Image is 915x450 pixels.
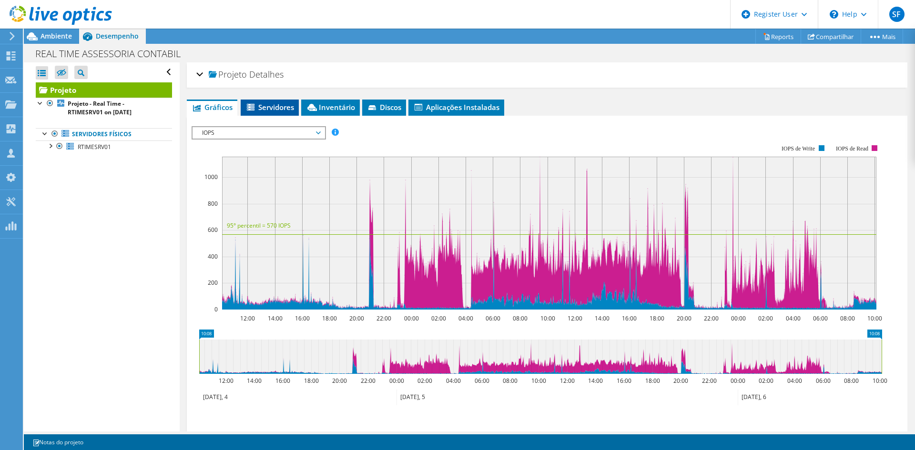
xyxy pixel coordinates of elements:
[78,143,111,151] span: RTIMESRV01
[275,377,290,385] text: 16:00
[36,128,172,140] a: Servidores físicos
[249,69,284,80] span: Detalhes
[889,7,905,22] span: SF
[782,145,815,152] text: IOPS de Write
[704,314,719,322] text: 22:00
[645,377,660,385] text: 18:00
[214,305,218,313] text: 0
[458,314,473,322] text: 04:00
[568,314,582,322] text: 12:00
[306,102,355,112] span: Inventário
[755,29,801,44] a: Reports
[702,377,717,385] text: 22:00
[677,314,691,322] text: 20:00
[240,314,255,322] text: 12:00
[844,377,859,385] text: 08:00
[787,377,802,385] text: 04:00
[96,31,139,40] span: Desempenho
[208,252,218,260] text: 400
[873,377,887,385] text: 10:00
[245,102,294,112] span: Servidores
[813,314,828,322] text: 06:00
[361,377,376,385] text: 22:00
[376,314,391,322] text: 22:00
[247,377,262,385] text: 14:00
[617,377,631,385] text: 16:00
[486,314,500,322] text: 06:00
[595,314,610,322] text: 14:00
[295,314,310,322] text: 16:00
[68,100,132,116] b: Projeto - Real Time - RTIMESRV01 on [DATE]
[836,145,868,152] text: IOPS de Read
[673,377,688,385] text: 20:00
[431,314,446,322] text: 02:00
[41,31,72,40] span: Ambiente
[208,226,218,234] text: 600
[731,377,745,385] text: 00:00
[332,377,347,385] text: 20:00
[304,377,319,385] text: 18:00
[513,314,528,322] text: 08:00
[204,173,218,181] text: 1000
[622,314,637,322] text: 16:00
[208,200,218,208] text: 800
[540,314,555,322] text: 10:00
[26,436,90,448] a: Notas do projeto
[861,29,903,44] a: Mais
[197,127,320,139] span: IOPS
[404,314,419,322] text: 00:00
[816,377,831,385] text: 06:00
[759,377,773,385] text: 02:00
[413,102,499,112] span: Aplicações Instaladas
[31,49,195,59] h1: REAL TIME ASSESSORIA CONTABIL
[209,70,247,80] span: Projeto
[758,314,773,322] text: 02:00
[588,377,603,385] text: 14:00
[560,377,575,385] text: 12:00
[417,377,432,385] text: 02:00
[731,314,746,322] text: 00:00
[367,102,401,112] span: Discos
[349,314,364,322] text: 20:00
[446,377,461,385] text: 04:00
[36,82,172,98] a: Projeto
[475,377,489,385] text: 06:00
[36,140,172,153] a: RTIMESRV01
[801,29,861,44] a: Compartilhar
[227,221,291,230] text: 95° percentil = 570 IOPS
[208,279,218,287] text: 200
[840,314,855,322] text: 08:00
[268,314,283,322] text: 14:00
[503,377,518,385] text: 08:00
[389,377,404,385] text: 00:00
[192,102,233,112] span: Gráficos
[219,377,234,385] text: 12:00
[36,98,172,119] a: Projeto - Real Time - RTIMESRV01 on [DATE]
[867,314,882,322] text: 10:00
[650,314,664,322] text: 18:00
[786,314,801,322] text: 04:00
[322,314,337,322] text: 18:00
[531,377,546,385] text: 10:00
[830,10,838,19] svg: \n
